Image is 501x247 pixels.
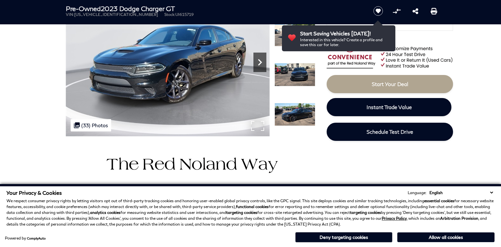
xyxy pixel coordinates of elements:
[274,103,315,126] img: Used 2023 Pitch Black Clearcoat Dodge GT image 4
[408,191,426,195] div: Language:
[367,129,413,135] span: Schedule Test Drive
[327,98,451,116] a: Instant Trade Value
[74,12,158,17] span: [US_VEHICLE_IDENTIFICATION_NUMBER]
[392,6,402,16] button: Compare Vehicle
[226,210,257,215] strong: targeting cookies
[6,198,495,227] p: We respect consumer privacy rights by letting visitors opt out of third-party tracking cookies an...
[371,6,385,16] button: Save vehicle
[372,81,408,87] span: Start Your Deal
[397,232,495,242] button: Allow all cookies
[236,204,269,209] strong: functional cookies
[440,216,478,221] strong: Arbitration Provision
[274,23,315,46] img: Used 2023 Pitch Black Clearcoat Dodge GT image 2
[66,5,101,12] strong: Pre-Owned
[295,232,392,242] button: Deny targeting cookies
[27,236,46,240] a: ComplyAuto
[164,12,175,17] span: Stock:
[367,104,412,110] span: Instant Trade Value
[66,12,74,17] span: VIN:
[6,190,62,196] span: Your Privacy & Cookies
[413,7,418,15] a: Share this Pre-Owned 2023 Dodge Charger GT
[428,190,495,196] select: Language Select
[90,210,121,215] strong: analytics cookies
[431,7,437,15] a: Print this Pre-Owned 2023 Dodge Charger GT
[350,210,381,215] strong: targeting cookies
[175,12,194,17] span: UI615719
[424,198,454,203] strong: essential cookies
[327,123,453,141] a: Schedule Test Drive
[71,119,111,131] div: (33) Photos
[66,5,362,12] h1: 2023 Dodge Charger GT
[327,75,453,93] a: Start Your Deal
[5,236,46,240] div: Powered by
[274,63,315,86] img: Used 2023 Pitch Black Clearcoat Dodge GT image 3
[253,53,266,72] div: Next
[382,216,407,221] a: Privacy Policy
